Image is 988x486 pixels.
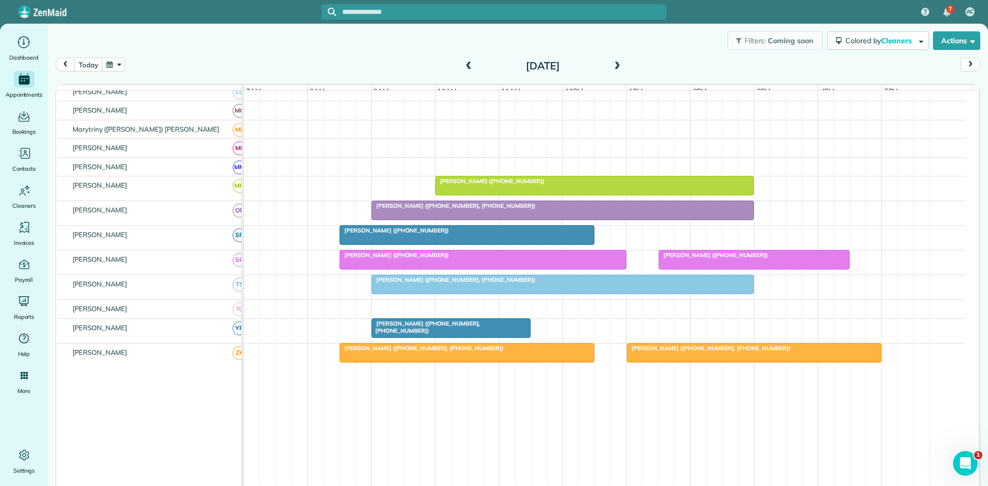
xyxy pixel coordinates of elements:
a: Invoices [4,219,44,248]
span: Appointments [6,89,43,100]
button: Colored byCleaners [827,31,929,50]
span: More [17,386,30,396]
span: ME [233,123,246,137]
span: [PERSON_NAME] [70,206,130,214]
span: [PERSON_NAME] [70,304,130,313]
span: [PERSON_NAME] ([PHONE_NUMBER], [PHONE_NUMBER]) [371,320,480,334]
span: 7 [948,5,952,13]
button: Actions [933,31,980,50]
span: SR [233,228,246,242]
span: 2pm [691,87,709,95]
span: Payroll [15,275,33,285]
span: 8am [308,87,327,95]
span: [PERSON_NAME] [70,280,130,288]
span: MM [233,160,246,174]
span: [PERSON_NAME] [70,255,130,263]
button: today [74,58,102,71]
span: MG [233,104,246,118]
span: 5pm [883,87,901,95]
span: [PERSON_NAME] [70,181,130,189]
span: [PERSON_NAME] ([PHONE_NUMBER], [PHONE_NUMBER]) [339,345,504,352]
span: Coming soon [768,36,814,45]
a: Settings [4,447,44,476]
a: Help [4,330,44,359]
button: next [961,58,980,71]
span: MM [233,179,246,193]
span: LC [233,85,246,99]
span: 11am [499,87,522,95]
iframe: Intercom live chat [953,451,978,476]
span: ZK [233,346,246,360]
svg: Focus search [328,8,336,16]
h2: [DATE] [479,60,607,71]
a: Bookings [4,108,44,137]
span: Marytriny ([PERSON_NAME]) [PERSON_NAME] [70,125,221,133]
span: Filters: [745,36,766,45]
span: [PERSON_NAME] [70,163,130,171]
span: SC [233,253,246,267]
span: 1pm [627,87,645,95]
a: Reports [4,293,44,322]
span: [PERSON_NAME] ([PHONE_NUMBER]) [435,177,545,185]
span: [PERSON_NAME] [70,106,130,114]
span: [PERSON_NAME] [70,348,130,356]
span: 4pm [819,87,837,95]
span: 9am [372,87,391,95]
span: 7am [244,87,263,95]
a: Dashboard [4,34,44,63]
span: Cleaners [12,201,36,211]
span: Cleaners [881,36,914,45]
span: [PERSON_NAME] ([PHONE_NUMBER], [PHONE_NUMBER]) [626,345,791,352]
span: 3pm [755,87,773,95]
a: Appointments [4,71,44,100]
span: YR [233,321,246,335]
span: Help [18,349,30,359]
span: 1 [974,451,982,459]
span: OR [233,204,246,218]
span: Contacts [12,164,36,174]
span: Invoices [14,238,34,248]
span: [PERSON_NAME] [70,87,130,96]
span: [PERSON_NAME] [70,323,130,332]
span: [PERSON_NAME] ([PHONE_NUMBER]) [339,227,449,234]
span: TS [233,278,246,292]
a: Contacts [4,145,44,174]
button: Focus search [322,8,336,16]
div: 7 unread notifications [936,1,958,24]
span: Bookings [12,127,36,137]
span: ML [233,141,246,155]
span: 10am [435,87,458,95]
a: Cleaners [4,182,44,211]
span: Settings [13,465,35,476]
button: prev [56,58,75,71]
span: Dashboard [9,52,39,63]
span: 12pm [563,87,585,95]
a: Payroll [4,256,44,285]
span: [PERSON_NAME] ([PHONE_NUMBER]) [339,251,449,259]
span: [PERSON_NAME] ([PHONE_NUMBER], [PHONE_NUMBER]) [371,202,536,209]
span: [PERSON_NAME] ([PHONE_NUMBER], [PHONE_NUMBER]) [371,276,536,283]
span: AC [966,8,974,16]
span: [PERSON_NAME] ([PHONE_NUMBER]) [658,251,768,259]
span: [PERSON_NAME] [70,143,130,152]
span: Colored by [845,36,915,45]
span: TG [233,302,246,316]
span: [PERSON_NAME] [70,230,130,239]
span: Reports [14,312,34,322]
